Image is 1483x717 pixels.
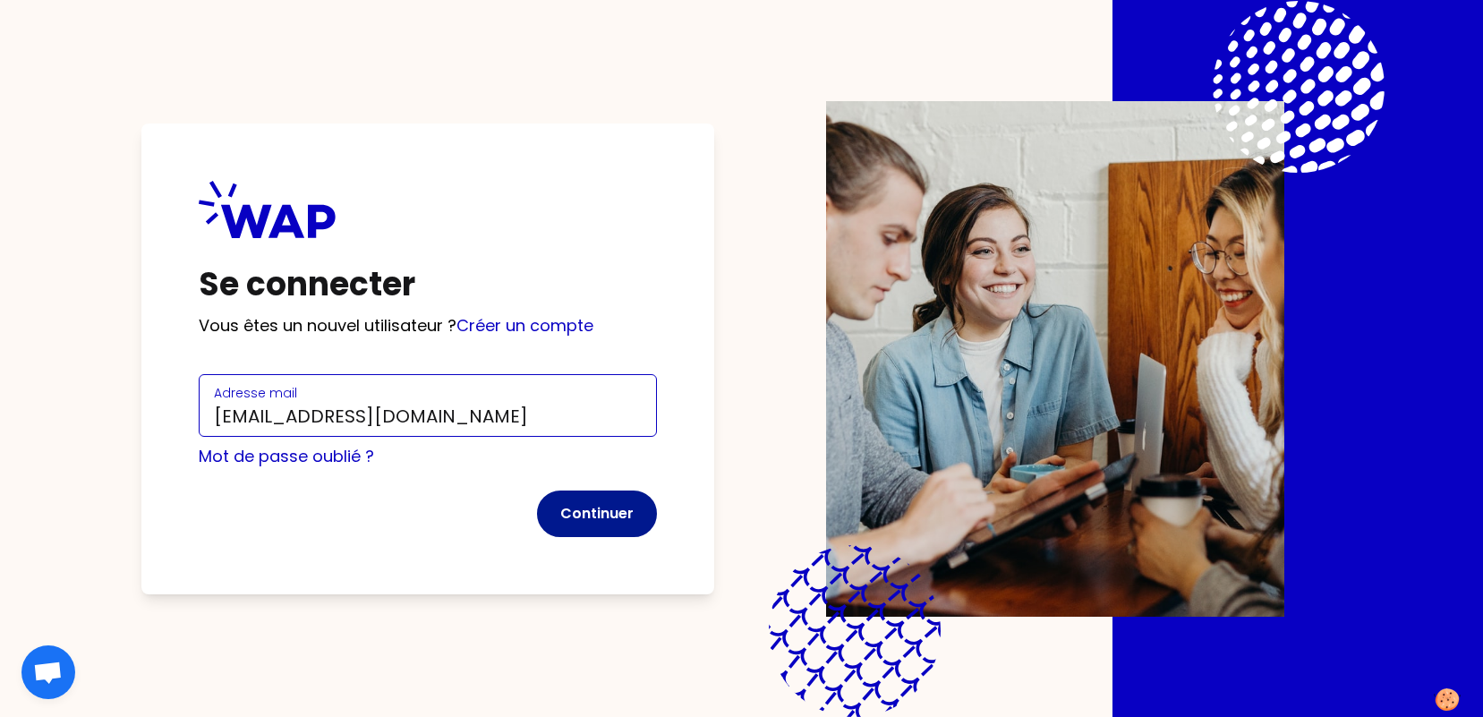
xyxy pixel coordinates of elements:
p: Vous êtes un nouvel utilisateur ? [199,313,657,338]
label: Adresse mail [214,384,297,402]
img: Description [826,101,1284,617]
h1: Se connecter [199,267,657,303]
a: Mot de passe oublié ? [199,445,374,467]
button: Continuer [537,491,657,537]
a: Créer un compte [456,314,593,337]
div: Ouvrir le chat [21,645,75,699]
